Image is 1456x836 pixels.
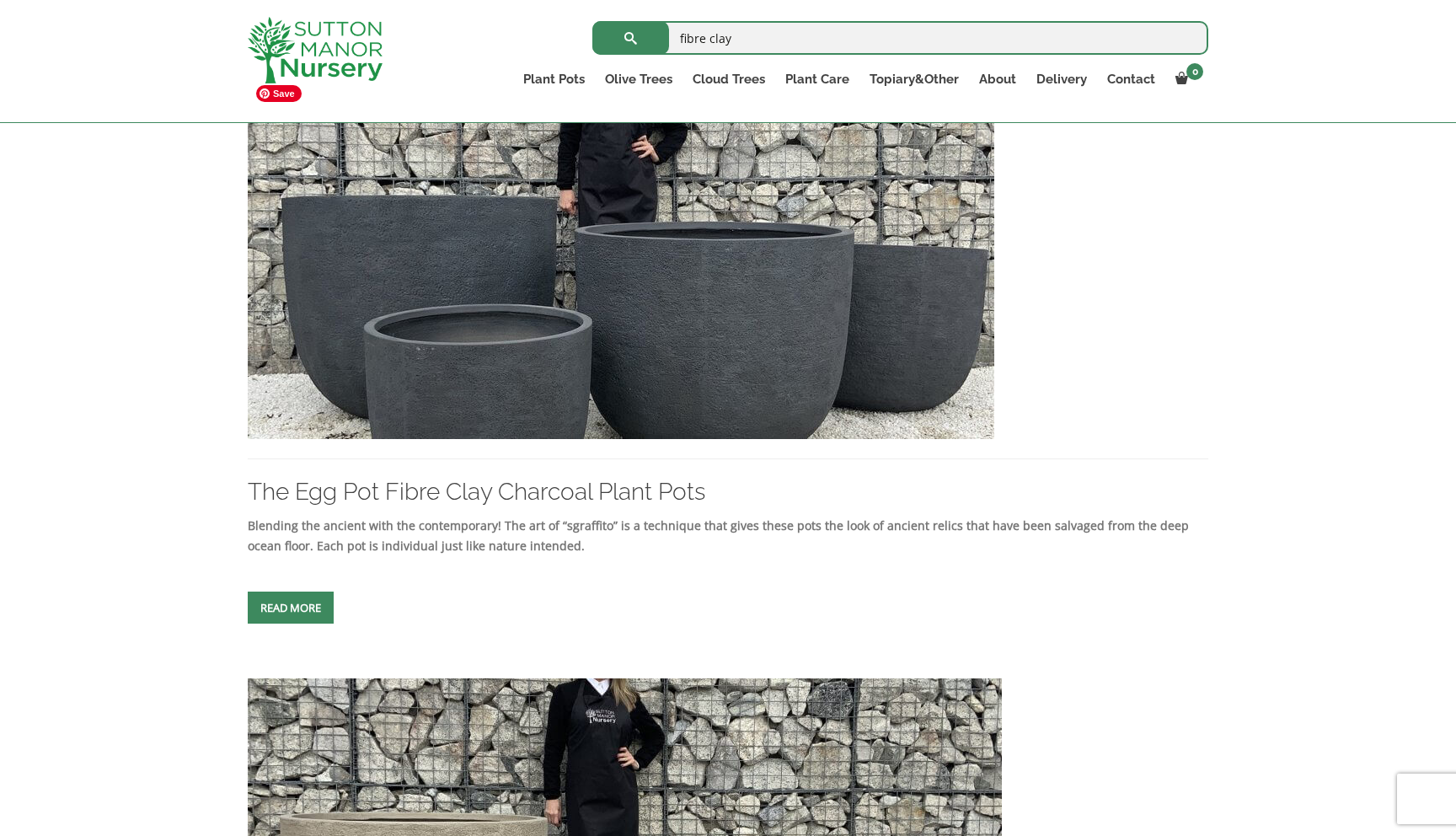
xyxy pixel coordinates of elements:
[859,67,969,91] a: Topiary&Other
[248,17,383,83] img: logo
[248,517,1189,554] strong: Blending the ancient with the contemporary! The art of “sgraffito” is a technique that gives thes...
[248,478,705,506] a: The Egg Pot Fibre Clay Charcoal Plant Pots
[592,21,1208,55] input: Search...
[775,67,859,91] a: Plant Care
[1026,67,1097,91] a: Delivery
[1165,67,1208,91] a: 0
[248,249,994,265] a: The Egg Pot Fibre Clay Charcoal Plant Pots
[1097,67,1165,91] a: Contact
[595,67,682,91] a: Olive Trees
[256,85,302,102] span: Save
[1186,63,1203,80] span: 0
[969,67,1026,91] a: About
[248,77,994,439] img: The Egg Pot Fibre Clay Charcoal Plant Pots - 8194B7A3 2818 4562 B9DD 4EBD5DC21C71 1 105 c 1
[513,67,595,91] a: Plant Pots
[248,592,334,624] a: Read more
[682,67,775,91] a: Cloud Trees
